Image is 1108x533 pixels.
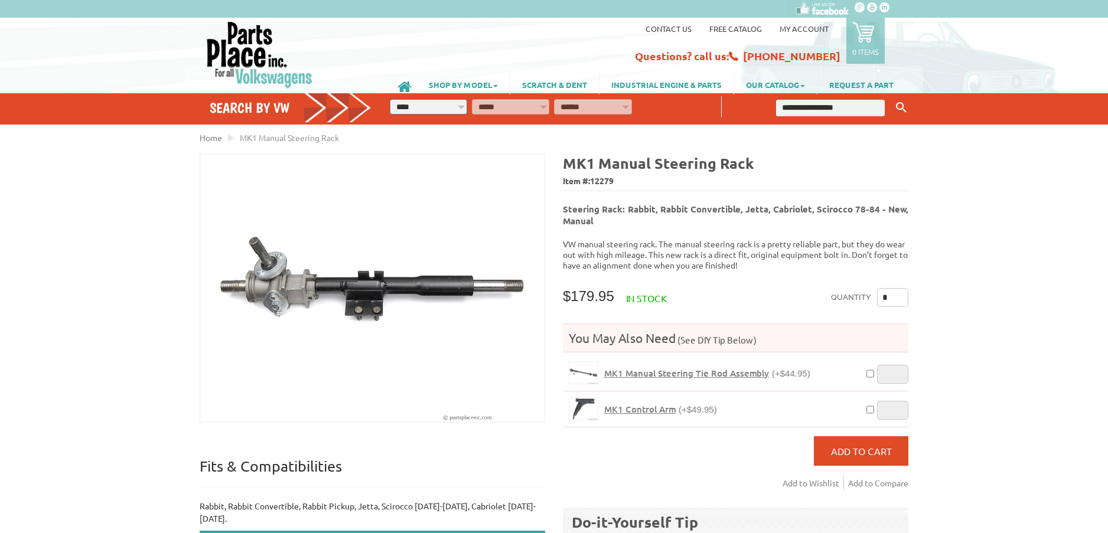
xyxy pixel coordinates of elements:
[599,74,734,94] a: INDUSTRIAL ENGINE & PARTS
[569,361,598,384] a: MK1 Manual Steering Tie Rod Assembly
[210,99,371,116] h4: Search by VW
[848,476,908,491] a: Add to Compare
[604,368,810,379] a: MK1 Manual Steering Tie Rod Assembly(+$44.95)
[569,397,598,420] a: MK1 Control Arm
[563,288,614,304] span: $179.95
[852,47,879,57] p: 0 items
[563,238,908,270] p: VW manual steering rack. The manual steering rack is a pretty reliable part, but they do wear out...
[626,292,667,304] span: In stock
[772,368,810,378] span: (+$44.95)
[206,21,314,89] img: Parts Place Inc!
[831,445,892,457] span: Add to Cart
[676,334,757,345] span: (See DIY Tip Below)
[417,74,510,94] a: SHOP BY MODEL
[200,154,545,422] img: MK1 Manual Steering Rack
[510,74,599,94] a: SCRATCH & DENT
[604,367,769,379] span: MK1 Manual Steering Tie Rod Assembly
[780,24,829,34] a: My Account
[783,476,844,491] a: Add to Wishlist
[200,500,545,525] p: Rabbit, Rabbit Convertible, Rabbit Pickup, Jetta, Scirocco [DATE]-[DATE], Cabriolet [DATE]-[DATE].
[817,74,905,94] a: REQUEST A PART
[563,203,908,227] b: Steering Rack: Rabbit, Rabbit Convertible, Jetta, Cabriolet, Scirocco 78-84 - New, Manual
[563,153,754,172] b: MK1 Manual Steering Rack
[572,512,698,531] b: Do-it-Yourself Tip
[569,398,598,420] img: MK1 Control Arm
[200,132,222,143] a: Home
[240,132,339,143] span: MK1 Manual Steering Rack
[679,404,717,414] span: (+$49.95)
[563,173,908,190] span: Item #:
[200,457,545,488] p: Fits & Compatibilities
[831,288,871,307] label: Quantity
[846,18,885,64] a: 0 items
[646,24,692,34] a: Contact us
[563,330,908,346] h4: You May Also Need
[604,404,717,415] a: MK1 Control Arm(+$49.95)
[604,403,676,415] span: MK1 Control Arm
[734,74,817,94] a: OUR CATALOG
[590,175,614,186] span: 12279
[814,436,908,466] button: Add to Cart
[892,98,910,117] button: Keyword Search
[569,362,598,384] img: MK1 Manual Steering Tie Rod Assembly
[709,24,762,34] a: Free Catalog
